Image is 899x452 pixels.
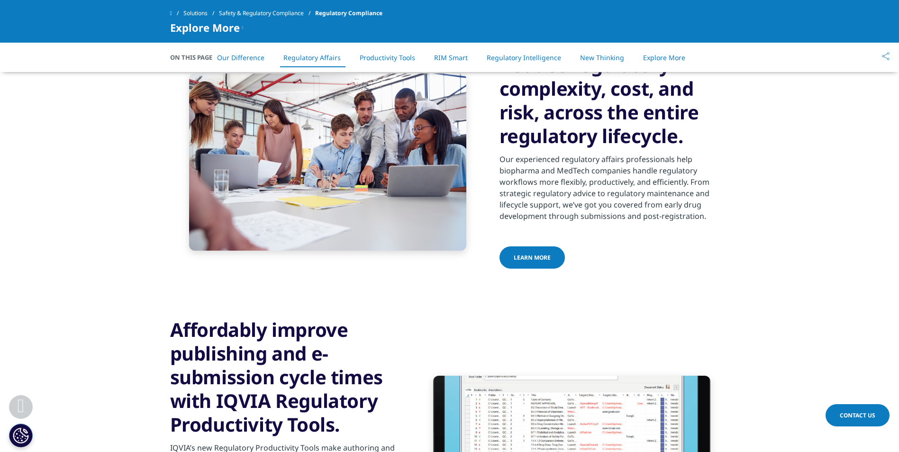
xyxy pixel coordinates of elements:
a: Explore More [643,53,685,62]
a: Productivity Tools [360,53,415,62]
button: Cookies Settings [9,424,33,447]
h3: Reduce regulatory complexity, cost, and risk, across the entire regulatory lifecycle. [499,53,729,148]
a: New Thinking [580,53,624,62]
a: Regulatory Intelligence [487,53,561,62]
span: learn more [514,253,551,262]
h3: Affordably improve publishing and e-submission cycle times with IQVIA Regulatory Productivity Tools. [170,318,400,436]
a: Safety & Regulatory Compliance [219,5,315,22]
a: Our Difference [217,53,264,62]
span: Contact Us [840,411,875,419]
a: RIM Smart [434,53,468,62]
span: Regulatory Compliance [315,5,382,22]
a: learn more [499,246,565,269]
a: Solutions [183,5,219,22]
a: Regulatory Affairs [283,53,341,62]
span: On This Page [170,53,222,62]
span: Explore More [170,22,240,33]
a: Contact Us [826,404,890,426]
p: Our experienced regulatory affairs professionals help biopharma and MedTech companies handle regu... [499,154,729,227]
